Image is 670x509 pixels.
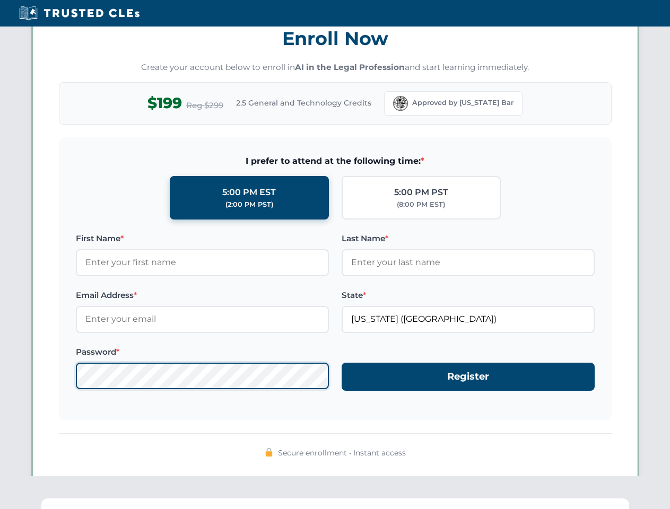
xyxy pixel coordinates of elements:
[225,199,273,210] div: (2:00 PM PST)
[16,5,143,21] img: Trusted CLEs
[59,22,612,55] h3: Enroll Now
[236,97,371,109] span: 2.5 General and Technology Credits
[76,154,595,168] span: I prefer to attend at the following time:
[295,62,405,72] strong: AI in the Legal Profession
[76,289,329,302] label: Email Address
[76,249,329,276] input: Enter your first name
[342,363,595,391] button: Register
[342,306,595,332] input: Florida (FL)
[147,91,182,115] span: $199
[76,232,329,245] label: First Name
[278,447,406,459] span: Secure enrollment • Instant access
[59,62,612,74] p: Create your account below to enroll in and start learning immediately.
[342,289,595,302] label: State
[186,99,223,112] span: Reg $299
[265,448,273,457] img: 🔒
[76,306,329,332] input: Enter your email
[394,186,448,199] div: 5:00 PM PST
[342,232,595,245] label: Last Name
[76,346,329,358] label: Password
[412,98,514,108] span: Approved by [US_STATE] Bar
[342,249,595,276] input: Enter your last name
[393,96,408,111] img: Florida Bar
[397,199,445,210] div: (8:00 PM EST)
[222,186,276,199] div: 5:00 PM EST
